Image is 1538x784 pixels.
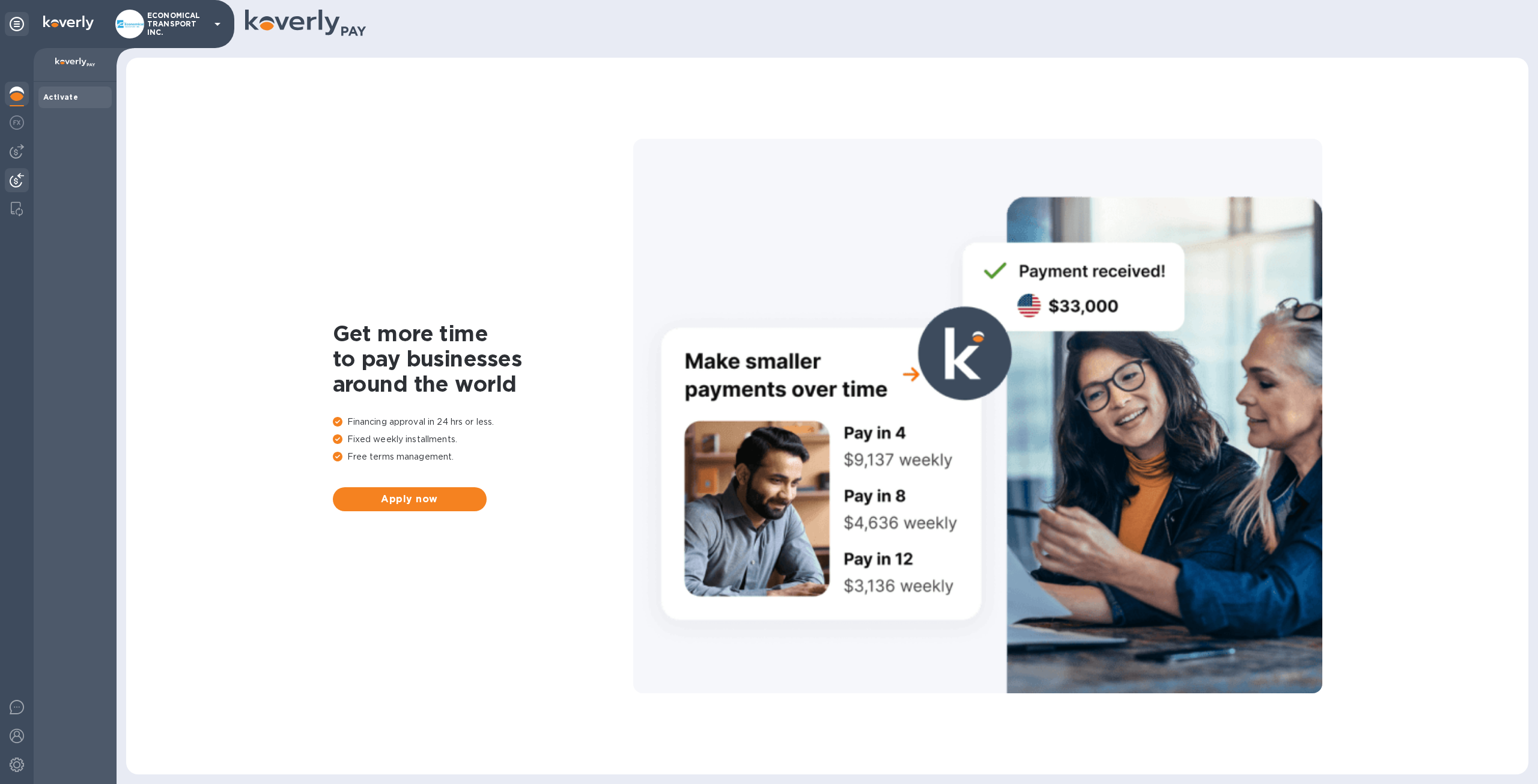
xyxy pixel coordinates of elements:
[43,93,78,102] b: Activate
[342,492,477,506] span: Apply now
[43,16,94,30] img: Logo
[333,487,487,511] button: Apply now
[333,321,633,397] h1: Get more time to pay businesses around the world
[333,451,633,463] p: Free terms management.
[333,416,633,428] p: Financing approval in 24 hrs or less.
[147,11,207,37] p: ECONOMICAL TRANSPORT INC.
[5,12,29,36] div: Unpin categories
[10,115,24,130] img: Foreign exchange
[333,433,633,446] p: Fixed weekly installments.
